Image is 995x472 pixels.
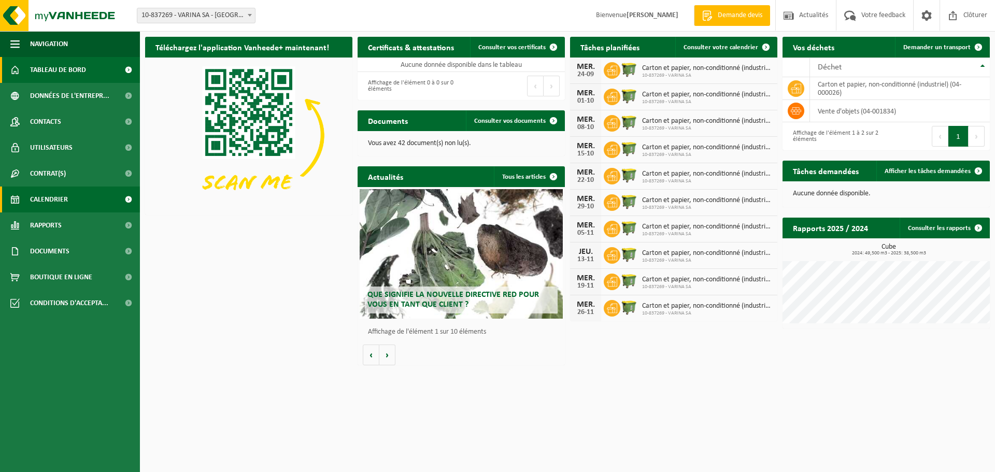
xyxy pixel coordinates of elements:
img: Download de VHEPlus App [145,58,352,213]
span: Calendrier [30,187,68,212]
div: 13-11 [575,256,596,263]
span: 10-837269 - VARINA SA [642,284,772,290]
div: JEU. [575,248,596,256]
p: Aucune donnée disponible. [793,190,979,197]
span: 10-837269 - VARINA SA [642,231,772,237]
span: 2024: 49,500 m3 - 2025: 38,500 m3 [788,251,990,256]
span: Déchet [818,63,842,71]
span: 10-837269 - VARINA SA [642,125,772,132]
div: 15-10 [575,150,596,158]
span: 10-837269 - VARINA SA [642,258,772,264]
div: 01-10 [575,97,596,105]
span: Carton et papier, non-conditionné (industriel) [642,276,772,284]
h2: Documents [358,110,418,131]
p: Affichage de l'élément 1 sur 10 éléments [368,328,560,336]
h2: Tâches demandées [783,161,869,181]
a: Consulter votre calendrier [675,37,776,58]
span: Navigation [30,31,68,57]
div: Affichage de l'élément 1 à 2 sur 2 éléments [788,125,881,148]
span: Carton et papier, non-conditionné (industriel) [642,91,772,99]
span: Demander un transport [903,44,971,51]
a: Tous les articles [494,166,564,187]
span: Contrat(s) [30,161,66,187]
span: Documents [30,238,69,264]
h2: Téléchargez l'application Vanheede+ maintenant! [145,37,339,57]
h2: Actualités [358,166,414,187]
img: WB-1100-HPE-GN-50 [620,219,638,237]
button: Next [969,126,985,147]
div: 05-11 [575,230,596,237]
span: Que signifie la nouvelle directive RED pour vous en tant que client ? [367,291,539,309]
div: 24-09 [575,71,596,78]
td: vente d'objets (04-001834) [810,100,990,122]
img: WB-1100-HPE-GN-50 [620,246,638,263]
img: WB-1100-HPE-GN-50 [620,61,638,78]
button: Previous [932,126,948,147]
div: MER. [575,195,596,203]
span: Boutique en ligne [30,264,92,290]
a: Demande devis [694,5,770,26]
span: Consulter vos certificats [478,44,546,51]
span: Carton et papier, non-conditionné (industriel) [642,223,772,231]
p: Vous avez 42 document(s) non lu(s). [368,140,555,147]
span: Carton et papier, non-conditionné (industriel) [642,170,772,178]
span: Consulter votre calendrier [684,44,758,51]
h2: Rapports 2025 / 2024 [783,218,878,238]
span: Tableau de bord [30,57,86,83]
img: WB-1100-HPE-GN-50 [620,166,638,184]
div: Affichage de l'élément 0 à 0 sur 0 éléments [363,75,456,97]
a: Consulter vos documents [466,110,564,131]
span: Carton et papier, non-conditionné (industriel) [642,144,772,152]
span: 10-837269 - VARINA SA [642,310,772,317]
span: Contacts [30,109,61,135]
td: carton et papier, non-conditionné (industriel) (04-000026) [810,77,990,100]
div: MER. [575,142,596,150]
span: 10-837269 - VARINA SA [642,178,772,184]
h2: Certificats & attestations [358,37,464,57]
span: Utilisateurs [30,135,73,161]
strong: [PERSON_NAME] [627,11,678,19]
a: Consulter vos certificats [470,37,564,58]
span: Conditions d'accepta... [30,290,108,316]
div: 22-10 [575,177,596,184]
span: Carton et papier, non-conditionné (industriel) [642,117,772,125]
button: Volgende [379,345,395,365]
img: WB-1100-HPE-GN-50 [620,113,638,131]
div: MER. [575,221,596,230]
img: WB-1100-HPE-GN-50 [620,272,638,290]
button: 1 [948,126,969,147]
a: Que signifie la nouvelle directive RED pour vous en tant que client ? [360,189,563,319]
span: Carton et papier, non-conditionné (industriel) [642,196,772,205]
div: MER. [575,301,596,309]
button: Next [544,76,560,96]
img: WB-1100-HPE-GN-50 [620,87,638,105]
span: 10-837269 - VARINA SA [642,152,772,158]
div: 19-11 [575,282,596,290]
h3: Cube [788,244,990,256]
div: 29-10 [575,203,596,210]
span: Carton et papier, non-conditionné (industriel) [642,249,772,258]
div: 26-11 [575,309,596,316]
span: Demande devis [715,10,765,21]
span: 10-837269 - VARINA SA [642,205,772,211]
span: 10-837269 - VARINA SA [642,73,772,79]
span: Carton et papier, non-conditionné (industriel) [642,302,772,310]
div: MER. [575,116,596,124]
h2: Vos déchets [783,37,845,57]
td: Aucune donnée disponible dans le tableau [358,58,565,72]
span: Rapports [30,212,62,238]
span: 10-837269 - VARINA SA - ANTOING [137,8,255,23]
img: WB-1100-HPE-GN-50 [620,140,638,158]
div: MER. [575,168,596,177]
img: WB-1100-HPE-GN-50 [620,298,638,316]
button: Vorige [363,345,379,365]
h2: Tâches planifiées [570,37,650,57]
span: 10-837269 - VARINA SA [642,99,772,105]
span: Carton et papier, non-conditionné (industriel) [642,64,772,73]
div: MER. [575,63,596,71]
span: Données de l'entrepr... [30,83,109,109]
span: Consulter vos documents [474,118,546,124]
a: Demander un transport [895,37,989,58]
img: WB-1100-HPE-GN-50 [620,193,638,210]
